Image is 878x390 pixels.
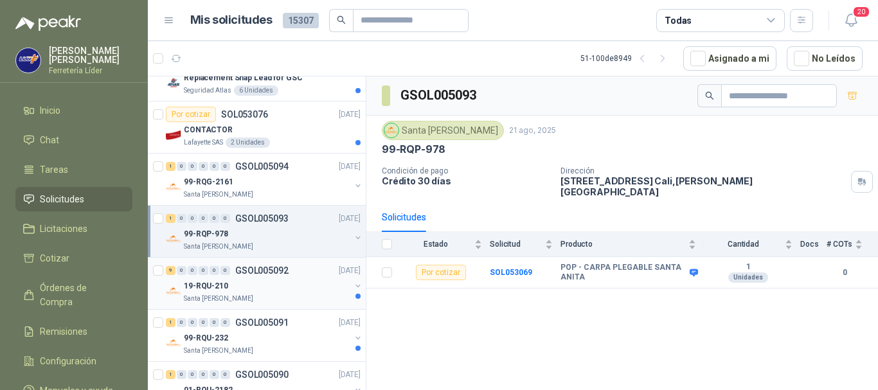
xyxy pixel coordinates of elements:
a: Por cotizarSOL053076[DATE] Company LogoCONTACTORLafayette SAS2 Unidades [148,102,366,154]
p: [STREET_ADDRESS] Cali , [PERSON_NAME][GEOGRAPHIC_DATA] [560,175,846,197]
img: Company Logo [166,231,181,247]
div: Santa [PERSON_NAME] [382,121,504,140]
p: Lafayette SAS [184,137,223,148]
p: Santa [PERSON_NAME] [184,190,253,200]
p: Santa [PERSON_NAME] [184,346,253,356]
p: 21 ago, 2025 [509,125,556,137]
a: Remisiones [15,319,132,344]
div: 6 Unidades [234,85,278,96]
th: Solicitud [490,232,560,257]
p: Replacement Snap Lead for GSC [184,72,303,84]
div: 0 [220,318,230,327]
div: 0 [199,370,208,379]
p: 99-RQP-978 [382,143,445,156]
img: Company Logo [16,48,40,73]
h1: Mis solicitudes [190,11,273,30]
button: Asignado a mi [683,46,776,71]
a: 9 0 0 0 0 0 GSOL005092[DATE] Company Logo19-RQU-210Santa [PERSON_NAME] [166,263,363,304]
img: Company Logo [384,123,399,137]
th: # COTs [827,232,878,257]
span: Cantidad [704,240,782,249]
span: Producto [560,240,686,249]
span: Chat [40,133,59,147]
img: Logo peakr [15,15,81,31]
p: 99-RQU-232 [184,332,228,344]
div: 0 [220,370,230,379]
p: 99-RQG-2161 [184,176,233,188]
div: 0 [199,266,208,275]
p: CONTACTOR [184,124,233,136]
div: 0 [188,266,197,275]
p: [DATE] [339,369,361,381]
img: Company Logo [166,127,181,143]
span: Licitaciones [40,222,87,236]
button: 20 [839,9,863,32]
p: Dirección [560,166,846,175]
div: 0 [177,162,186,171]
div: 1 [166,162,175,171]
div: 0 [220,214,230,223]
p: [DATE] [339,213,361,225]
span: Solicitudes [40,192,84,206]
div: 51 - 100 de 8949 [580,48,673,69]
span: 15307 [283,13,319,28]
div: 0 [188,214,197,223]
img: Company Logo [166,75,181,91]
a: Solicitudes [15,187,132,211]
a: Licitaciones [15,217,132,241]
span: 20 [852,6,870,18]
p: Seguridad Atlas [184,85,231,96]
a: Chat [15,128,132,152]
div: 2 Unidades [226,137,270,148]
div: 0 [199,214,208,223]
a: Cotizar [15,246,132,270]
p: Condición de pago [382,166,550,175]
p: 99-RQP-978 [184,228,228,240]
p: GSOL005090 [235,370,289,379]
a: 1 0 0 0 0 0 GSOL005094[DATE] Company Logo99-RQG-2161Santa [PERSON_NAME] [166,159,363,200]
div: 0 [220,162,230,171]
span: Solicitud [490,240,542,249]
div: 0 [177,370,186,379]
a: SOL053069 [490,268,532,277]
span: Órdenes de Compra [40,281,120,309]
p: [PERSON_NAME] [PERSON_NAME] [49,46,132,64]
p: GSOL005091 [235,318,289,327]
button: No Leídos [787,46,863,71]
div: Todas [665,13,692,28]
div: 0 [188,162,197,171]
img: Company Logo [166,335,181,351]
a: Configuración [15,349,132,373]
b: 1 [704,262,793,272]
a: 1 0 0 0 0 0 GSOL005091[DATE] Company Logo99-RQU-232Santa [PERSON_NAME] [166,315,363,356]
div: 0 [177,318,186,327]
div: 0 [199,318,208,327]
b: POP - CARPA PLEGABLE SANTA ANITA [560,263,686,283]
span: # COTs [827,240,852,249]
p: [DATE] [339,265,361,277]
div: 1 [166,370,175,379]
a: Órdenes de Compra [15,276,132,314]
h3: GSOL005093 [400,85,478,105]
th: Estado [400,232,490,257]
p: 19-RQU-210 [184,280,228,292]
a: Inicio [15,98,132,123]
span: Configuración [40,354,96,368]
span: Estado [400,240,472,249]
div: 0 [210,318,219,327]
div: 1 [166,214,175,223]
p: SOL053076 [221,110,268,119]
div: 9 [166,266,175,275]
img: Company Logo [166,179,181,195]
a: 1 0 0 0 0 0 GSOL005093[DATE] Company Logo99-RQP-978Santa [PERSON_NAME] [166,211,363,252]
th: Producto [560,232,704,257]
div: 0 [188,370,197,379]
div: 0 [210,214,219,223]
p: [DATE] [339,109,361,121]
p: Santa [PERSON_NAME] [184,242,253,252]
th: Cantidad [704,232,800,257]
div: 0 [188,318,197,327]
div: 0 [210,162,219,171]
div: 0 [199,162,208,171]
